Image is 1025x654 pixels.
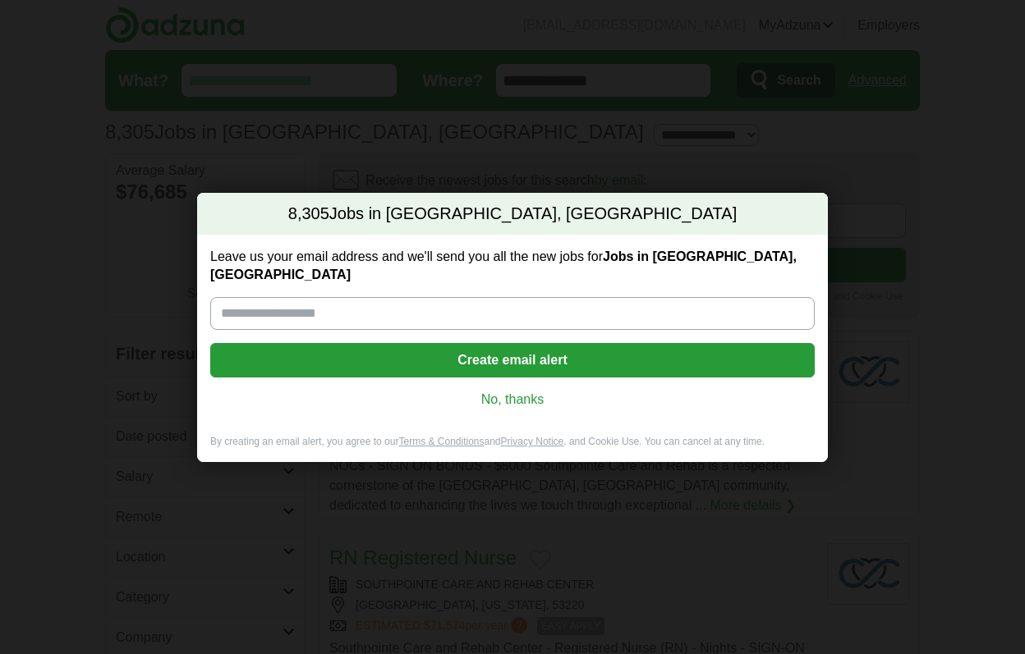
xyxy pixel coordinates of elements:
[288,203,329,226] span: 8,305
[197,435,828,462] div: By creating an email alert, you agree to our and , and Cookie Use. You can cancel at any time.
[210,248,815,284] label: Leave us your email address and we'll send you all the new jobs for
[210,343,815,377] button: Create email alert
[501,436,564,447] a: Privacy Notice
[223,391,802,409] a: No, thanks
[197,193,828,236] h2: Jobs in [GEOGRAPHIC_DATA], [GEOGRAPHIC_DATA]
[398,436,484,447] a: Terms & Conditions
